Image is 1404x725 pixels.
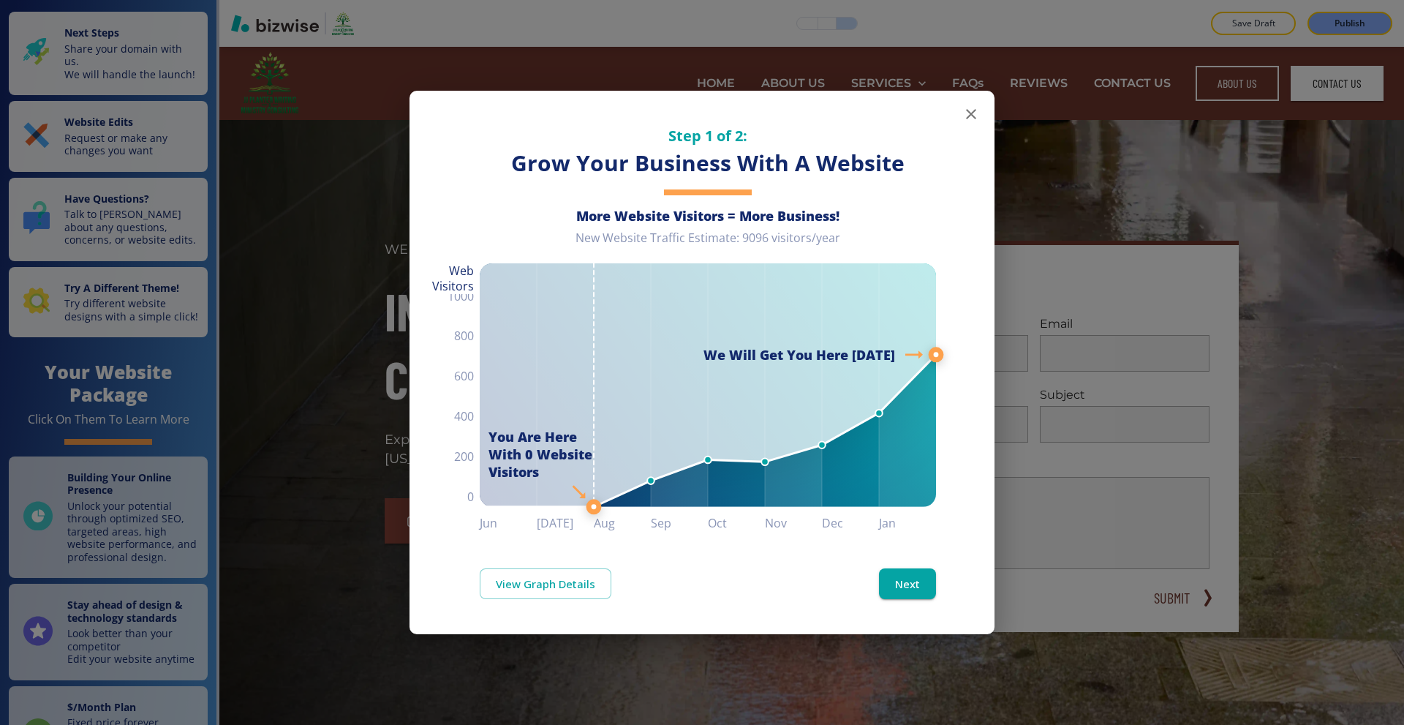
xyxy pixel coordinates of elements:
[594,513,651,533] h6: Aug
[480,149,936,179] h3: Grow Your Business With A Website
[480,207,936,225] h6: More Website Visitors = More Business!
[822,513,879,533] h6: Dec
[480,126,936,146] h5: Step 1 of 2:
[480,568,611,599] a: View Graph Details
[651,513,708,533] h6: Sep
[537,513,594,533] h6: [DATE]
[879,568,936,599] button: Next
[879,513,936,533] h6: Jan
[480,513,537,533] h6: Jun
[708,513,765,533] h6: Oct
[765,513,822,533] h6: Nov
[480,230,936,258] div: New Website Traffic Estimate: 9096 visitors/year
